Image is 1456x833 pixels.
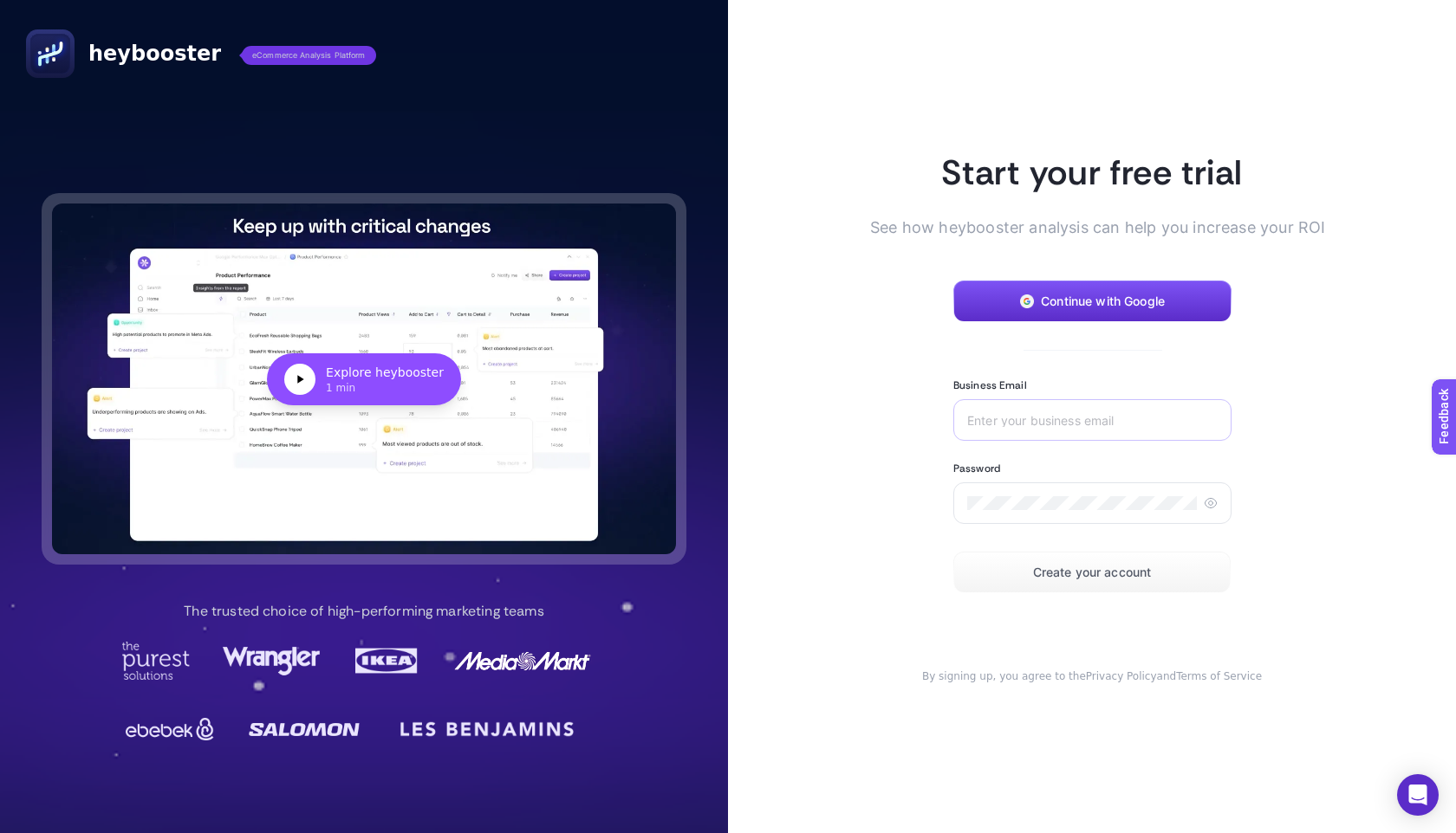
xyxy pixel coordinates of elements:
[26,29,376,78] a: heyboostereCommerce Analysis Platform
[326,381,444,395] div: 1 min
[967,413,1218,427] input: Enter your business email
[453,642,592,680] img: MediaMarkt
[249,712,360,746] img: Salomon
[953,281,1232,322] button: Continue with Google
[223,642,320,680] img: Wrangler
[352,642,421,680] img: Ikea
[1086,670,1157,682] a: Privacy Policy
[953,462,1000,475] label: Password
[52,203,676,554] button: Explore heybooster1 min
[898,669,1286,683] div: and
[898,150,1286,195] h1: Start your free trial
[1397,774,1439,816] div: Open Intercom Messenger
[184,601,543,622] p: The trusted choice of high-performing marketing teams
[1033,565,1152,579] span: Create your account
[326,364,444,381] div: Explore heybooster
[953,378,1027,392] label: Business Email
[1176,670,1262,682] a: Terms of Service
[88,40,221,68] span: heybooster
[870,216,1286,239] span: See how heybooster analysis can help you increase your ROI
[242,46,376,65] span: eCommerce Analysis Platform
[922,670,1086,682] span: By signing up, you agree to the
[10,5,66,19] span: Feedback
[121,642,191,680] img: Purest
[1041,294,1165,308] span: Continue with Google
[953,552,1231,593] button: Create your account
[121,712,218,746] img: Ebebek
[390,708,584,750] img: LesBenjamin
